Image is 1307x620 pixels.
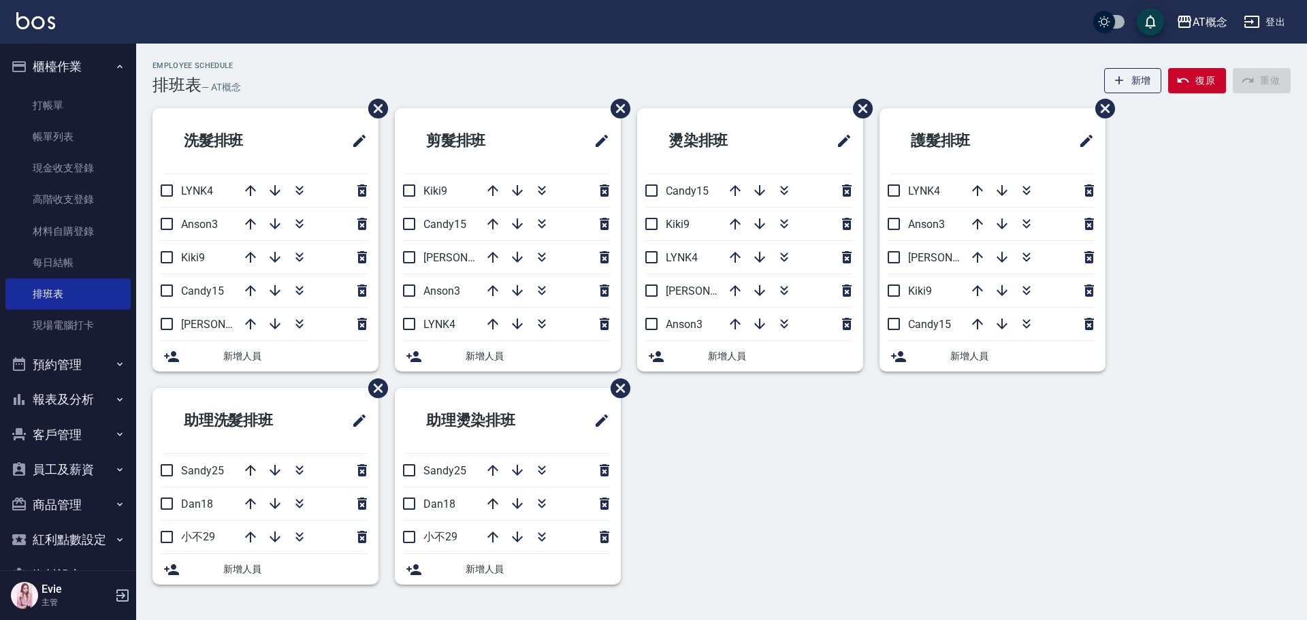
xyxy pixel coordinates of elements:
[181,464,224,477] span: Sandy25
[908,184,940,197] span: LYNK4
[5,216,131,247] a: 材料自購登錄
[152,554,378,585] div: 新增人員
[5,184,131,215] a: 高階收支登錄
[5,90,131,121] a: 打帳單
[423,497,455,510] span: Dan18
[152,341,378,372] div: 新增人員
[163,396,318,445] h2: 助理洗髮排班
[1070,125,1095,157] span: 修改班表的標題
[343,404,368,437] span: 修改班表的標題
[423,530,457,543] span: 小不29
[423,184,447,197] span: Kiki9
[181,530,215,543] span: 小不29
[201,80,241,95] h6: — AT概念
[666,318,703,331] span: Anson3
[42,583,111,596] h5: Evie
[5,152,131,184] a: 現金收支登錄
[358,88,390,129] span: 刪除班表
[163,116,304,165] h2: 洗髮排班
[666,184,709,197] span: Candy15
[181,218,218,231] span: Anson3
[11,582,38,609] img: Person
[5,121,131,152] a: 帳單列表
[908,318,951,331] span: Candy15
[890,116,1031,165] h2: 護髮排班
[880,341,1106,372] div: 新增人員
[395,554,621,585] div: 新增人員
[666,284,754,297] span: [PERSON_NAME]2
[5,49,131,84] button: 櫃檯作業
[423,218,466,231] span: Candy15
[466,562,610,576] span: 新增人員
[585,125,610,157] span: 修改班表的標題
[5,310,131,341] a: 現場電腦打卡
[152,76,201,95] h3: 排班表
[5,522,131,557] button: 紅利點數設定
[423,251,511,264] span: [PERSON_NAME]2
[1238,10,1291,35] button: 登出
[5,382,131,417] button: 報表及分析
[666,218,690,231] span: Kiki9
[648,116,788,165] h2: 燙染排班
[828,125,852,157] span: 修改班表的標題
[5,557,131,593] button: 資料設定
[908,218,945,231] span: Anson3
[600,368,632,408] span: 刪除班表
[5,347,131,382] button: 預約管理
[181,184,213,197] span: LYNK4
[406,396,560,445] h2: 助理燙染排班
[5,278,131,310] a: 排班表
[1104,68,1162,93] button: 新增
[466,349,610,363] span: 新增人員
[637,341,863,372] div: 新增人員
[5,452,131,487] button: 員工及薪資
[1137,8,1164,35] button: save
[343,125,368,157] span: 修改班表的標題
[406,116,546,165] h2: 剪髮排班
[16,12,55,29] img: Logo
[1171,8,1233,36] button: AT概念
[5,247,131,278] a: 每日結帳
[423,464,466,477] span: Sandy25
[843,88,875,129] span: 刪除班表
[358,368,390,408] span: 刪除班表
[181,251,205,264] span: Kiki9
[423,284,460,297] span: Anson3
[42,596,111,608] p: 主管
[1168,68,1226,93] button: 復原
[908,284,932,297] span: Kiki9
[152,61,241,70] h2: Employee Schedule
[708,349,852,363] span: 新增人員
[223,562,368,576] span: 新增人員
[5,487,131,523] button: 商品管理
[181,497,213,510] span: Dan18
[423,318,455,331] span: LYNK4
[950,349,1095,363] span: 新增人員
[666,251,698,264] span: LYNK4
[223,349,368,363] span: 新增人員
[600,88,632,129] span: 刪除班表
[1193,14,1227,31] div: AT概念
[395,341,621,372] div: 新增人員
[1085,88,1117,129] span: 刪除班表
[5,417,131,453] button: 客戶管理
[181,284,224,297] span: Candy15
[585,404,610,437] span: 修改班表的標題
[908,251,996,264] span: [PERSON_NAME]2
[181,318,269,331] span: [PERSON_NAME]2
